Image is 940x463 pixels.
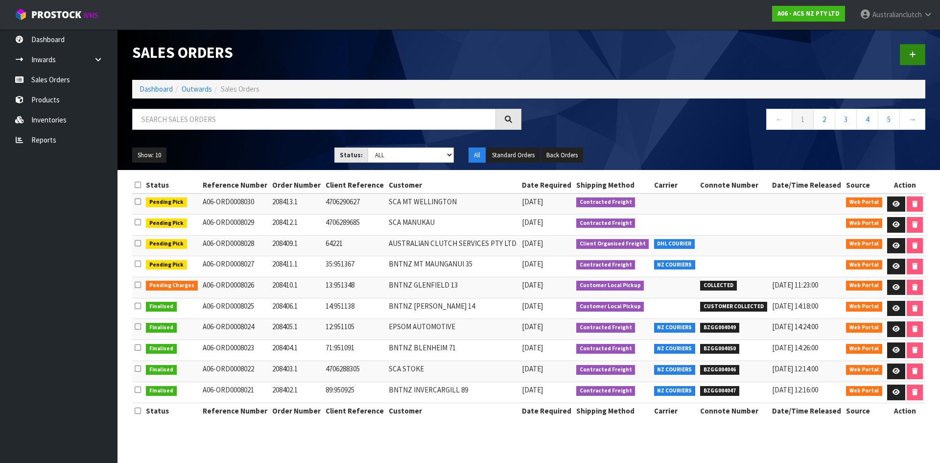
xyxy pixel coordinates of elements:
td: 64221 [323,235,386,256]
td: 208412.1 [270,215,323,236]
nav: Page navigation [536,109,925,133]
td: 208403.1 [270,361,323,382]
span: [DATE] 12:16:00 [772,385,818,394]
th: Shipping Method [574,177,652,193]
th: Customer [386,403,519,419]
span: Finalised [146,302,177,312]
th: Connote Number [698,177,770,193]
span: NZ COURIERS [654,344,696,354]
span: Web Portal [846,219,882,228]
span: Web Portal [846,302,882,312]
td: 4706289685 [323,215,386,236]
span: Web Portal [846,323,882,333]
th: Order Number [270,177,323,193]
th: Date/Time Released [770,177,844,193]
span: Pending Pick [146,239,187,249]
span: Finalised [146,344,177,354]
button: Standard Orders [487,147,540,163]
td: 208413.1 [270,194,323,215]
span: Web Portal [846,386,882,396]
span: NZ COURIERS [654,386,696,396]
th: Source [844,403,885,419]
th: Order Number [270,403,323,419]
input: Search sales orders [132,109,496,130]
span: Client Organised Freight [576,239,649,249]
span: NZ COURIERS [654,365,696,375]
strong: Status: [340,151,363,159]
td: A06-ORD0008023 [200,340,270,361]
strong: A06 - ACS NZ PTY LTD [777,9,840,18]
span: Contracted Freight [576,323,635,333]
td: A06-ORD0008024 [200,319,270,340]
span: [DATE] [522,218,543,227]
button: Back Orders [541,147,583,163]
span: Sales Orders [221,84,259,94]
button: All [469,147,486,163]
a: 1 [792,109,814,130]
th: Date Required [519,403,574,419]
td: BNTNZ GLENFIELD 13 [386,277,519,298]
th: Reference Number [200,403,270,419]
span: Contracted Freight [576,344,635,354]
td: A06-ORD0008030 [200,194,270,215]
span: [DATE] [522,239,543,248]
td: 208404.1 [270,340,323,361]
td: 208409.1 [270,235,323,256]
span: BZGG004049 [700,323,739,333]
td: 208406.1 [270,298,323,319]
span: ProStock [31,8,81,21]
span: Contracted Freight [576,260,635,270]
td: A06-ORD0008026 [200,277,270,298]
td: 89:950925 [323,382,386,403]
span: Contracted Freight [576,197,635,207]
th: Reference Number [200,177,270,193]
th: Customer [386,177,519,193]
span: Pending Charges [146,281,198,291]
td: SCA MANUKAU [386,215,519,236]
td: A06-ORD0008021 [200,382,270,403]
td: 208410.1 [270,277,323,298]
span: Web Portal [846,197,882,207]
td: 13:951348 [323,277,386,298]
td: 208411.1 [270,256,323,277]
span: Finalised [146,386,177,396]
a: 4 [856,109,878,130]
th: Carrier [652,403,698,419]
td: EPSOM AUTOMOTIVE [386,319,519,340]
th: Action [885,177,925,193]
th: Status [143,403,200,419]
span: Web Portal [846,260,882,270]
th: Client Reference [323,177,386,193]
td: BNTNZ MT MAUNGANUI 35 [386,256,519,277]
span: NZ COURIERS [654,260,696,270]
td: 71:951091 [323,340,386,361]
th: Shipping Method [574,403,652,419]
th: Status [143,177,200,193]
span: [DATE] 12:14:00 [772,364,818,373]
span: [DATE] [522,364,543,373]
a: 2 [813,109,835,130]
td: SCA MT WELLINGTON [386,194,519,215]
span: COLLECTED [700,281,737,291]
td: A06-ORD0008027 [200,256,270,277]
a: Outwards [182,84,212,94]
span: Pending Pick [146,197,187,207]
span: Web Portal [846,365,882,375]
th: Source [844,177,885,193]
td: SCA STOKE [386,361,519,382]
span: Customer Local Pickup [576,302,644,312]
th: Connote Number [698,403,770,419]
span: Web Portal [846,344,882,354]
span: Finalised [146,365,177,375]
td: 35:951367 [323,256,386,277]
td: A06-ORD0008028 [200,235,270,256]
td: A06-ORD0008022 [200,361,270,382]
span: Pending Pick [146,260,187,270]
span: BZGG004047 [700,386,739,396]
span: Finalised [146,323,177,333]
span: [DATE] [522,343,543,352]
span: Web Portal [846,281,882,291]
span: Contracted Freight [576,386,635,396]
td: AUSTRALIAN CLUTCH SERVICES PTY LTD [386,235,519,256]
button: Show: 10 [132,147,166,163]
